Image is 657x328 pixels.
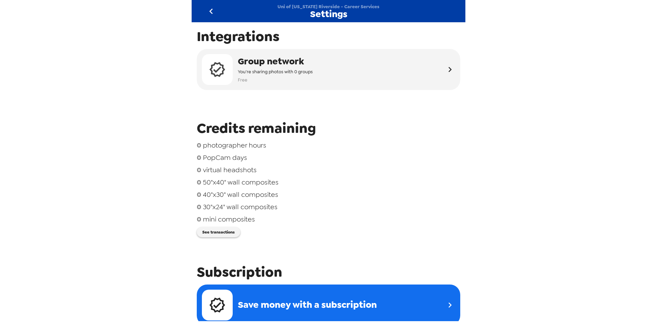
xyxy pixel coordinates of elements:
[203,202,278,211] span: 30"x24" wall composites
[197,165,201,174] span: 0
[197,190,201,199] span: 0
[310,10,347,19] span: Settings
[197,153,201,162] span: 0
[197,178,201,187] span: 0
[197,215,201,224] span: 0
[203,178,279,187] span: 50"x40" wall composites
[238,299,377,311] span: Save money with a subscription
[238,55,313,68] span: Group network
[197,227,240,237] button: See transactions
[197,119,460,137] span: Credits remaining
[197,263,460,281] span: Subscription
[203,165,257,174] span: virtual headshots
[203,141,266,150] span: photographer hours
[203,190,278,199] span: 40"x30" wall composites
[197,202,201,211] span: 0
[197,141,201,150] span: 0
[197,285,460,326] a: Save money with a subscription
[197,27,460,46] span: Integrations
[203,215,255,224] span: mini composites
[238,68,313,76] span: You're sharing photos with 0 groups
[197,49,460,90] button: Group networkYou're sharing photos with 0 groupsFree
[203,153,247,162] span: PopCam days
[278,4,379,10] span: Uni of [US_STATE] Riverside - Career Services
[238,76,313,84] span: Free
